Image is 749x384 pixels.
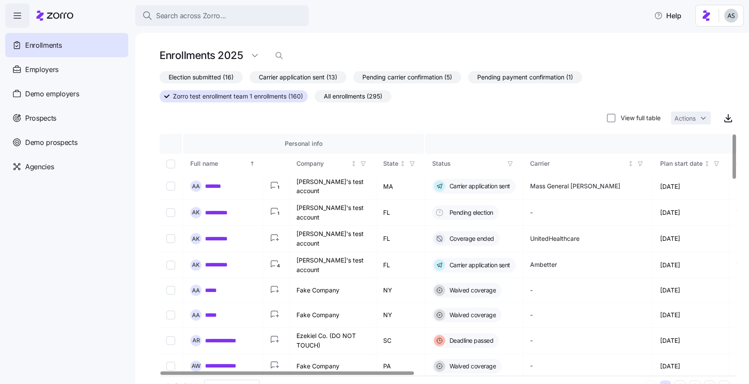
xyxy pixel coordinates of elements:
[156,10,226,21] span: Search across Zorro...
[166,160,175,168] input: Select all records
[192,288,200,293] span: A A
[376,354,425,379] td: PA
[530,311,533,319] span: -
[653,278,729,303] td: [DATE]
[530,286,533,295] span: -
[530,182,620,190] span: Mass General [PERSON_NAME]
[166,336,175,345] input: Select record 7
[653,252,729,278] td: [DATE]
[724,9,738,23] img: c4d3a52e2a848ea5f7eb308790fba1e4
[270,204,282,221] button: 1
[270,256,282,274] button: 4
[5,154,128,179] a: Agencies
[166,234,175,243] input: Select record 3
[376,303,425,328] td: NY
[270,177,282,195] button: 1
[290,328,376,354] td: Ezekiel Co. (DO NOT TOUCH)
[192,210,200,215] span: A K
[190,159,247,168] div: Full name
[447,208,493,217] span: Pending election
[653,174,729,200] td: [DATE]
[628,161,634,167] div: Not sorted
[447,286,496,295] span: Waived coverage
[290,278,376,303] td: Fake Company
[376,278,425,303] td: NY
[290,252,376,278] td: [PERSON_NAME]'s test account
[173,91,303,102] span: Zorro test enrollment team 1 enrollments (160)
[653,226,729,252] td: [DATE]
[183,154,264,174] th: Full nameSorted ascending
[671,112,711,125] button: Actions
[432,159,504,168] div: Status
[376,226,425,252] td: FL
[277,210,279,216] text: 1
[530,336,533,345] span: -
[447,261,510,269] span: Carrier application sent
[290,354,376,379] td: Fake Company
[5,82,128,106] a: Demo employers
[25,40,62,51] span: Enrollments
[530,159,626,168] div: Carrier
[5,33,128,57] a: Enrollments
[383,159,398,168] div: State
[290,154,376,174] th: CompanyNot sorted
[447,234,494,243] span: Coverage ended
[523,154,653,174] th: CarrierNot sorted
[400,161,406,167] div: Not sorted
[290,226,376,252] td: [PERSON_NAME]'s test account
[160,49,243,62] h1: Enrollments 2025
[647,7,688,24] button: Help
[192,338,200,343] span: A R
[530,234,580,243] span: UnitedHealthcare
[653,328,729,354] td: [DATE]
[376,328,425,354] td: SC
[166,311,175,319] input: Select record 6
[324,91,382,102] span: All enrollments (295)
[25,161,54,172] span: Agencies
[447,362,496,371] span: Waived coverage
[447,182,510,190] span: Carrier application sent
[192,312,200,318] span: A A
[249,161,255,167] div: Sorted ascending
[166,362,175,371] input: Select record 8
[290,174,376,200] td: [PERSON_NAME]'s test account
[192,184,200,189] span: A A
[704,161,710,167] div: Not sorted
[736,159,748,168] div: QLE
[615,114,661,122] label: View full table
[447,311,496,319] span: Waived coverage
[290,303,376,328] td: Fake Company
[376,252,425,278] td: FL
[25,89,79,99] span: Demo employers
[192,262,200,268] span: A K
[530,361,533,370] span: -
[192,236,200,242] span: A K
[376,200,425,226] td: FL
[447,336,494,345] span: Deadline passed
[5,57,128,82] a: Employers
[277,263,280,268] text: 4
[5,106,128,130] a: Prospects
[190,139,417,148] div: Personal info
[166,286,175,295] input: Select record 5
[296,159,349,168] div: Company
[290,200,376,226] td: [PERSON_NAME]'s test account
[192,363,201,369] span: A W
[653,154,729,174] th: Plan start dateNot sorted
[259,72,337,83] span: Carrier application sent (13)
[25,113,56,124] span: Prospects
[166,208,175,217] input: Select record 2
[25,137,78,148] span: Demo prospects
[530,260,557,269] span: Ambetter
[654,10,681,21] span: Help
[362,72,452,83] span: Pending carrier confirmation (5)
[166,261,175,269] input: Select record 4
[660,159,703,168] div: Plan start date
[277,184,279,190] text: 1
[653,354,729,379] td: [DATE]
[376,174,425,200] td: MA
[169,72,234,83] span: Election submitted (16)
[135,5,309,26] button: Search across Zorro...
[25,64,59,75] span: Employers
[653,303,729,328] td: [DATE]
